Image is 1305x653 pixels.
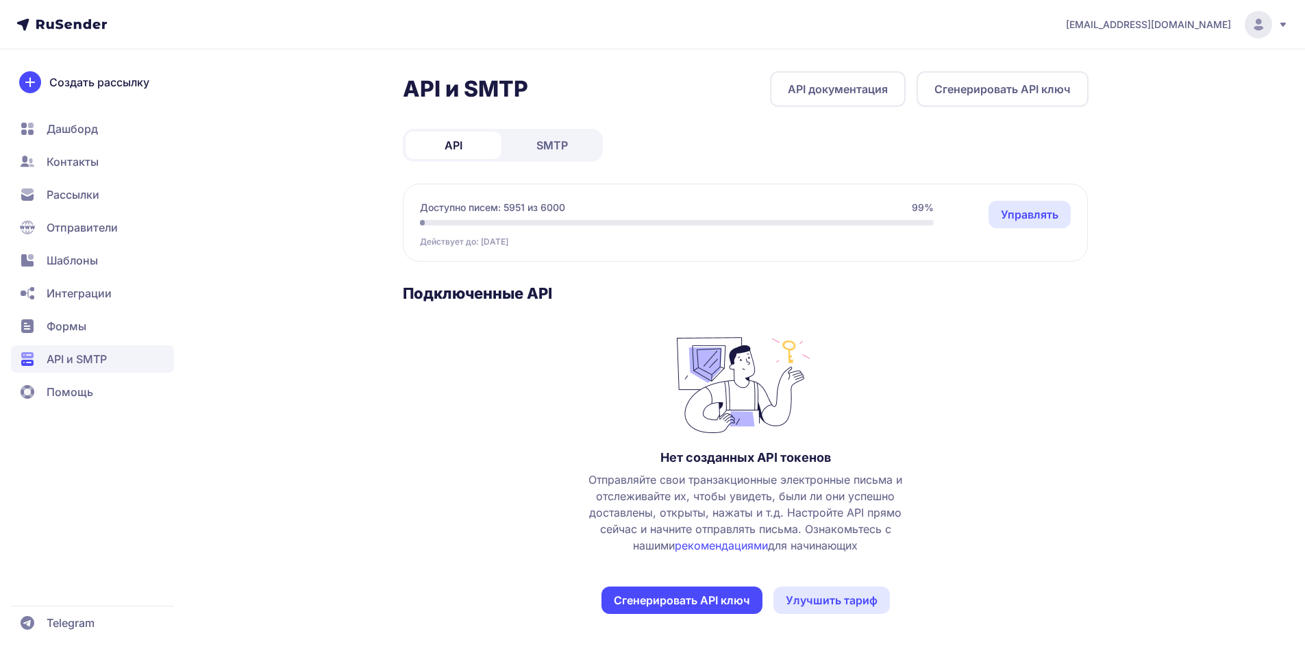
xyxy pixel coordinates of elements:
[675,539,768,552] a: рекомендациями
[420,236,508,247] span: Действует до: [DATE]
[912,201,934,214] span: 99%
[403,284,1089,303] h3: Подключенные API
[504,132,600,159] a: SMTP
[47,318,86,334] span: Формы
[677,330,814,433] img: no_photo
[47,219,118,236] span: Отправители
[1066,18,1231,32] span: [EMAIL_ADDRESS][DOMAIN_NAME]
[917,71,1089,107] button: Сгенерировать API ключ
[536,137,568,153] span: SMTP
[575,471,915,554] span: Отправляйте свои транзакционные электронные письма и отслеживайте их, чтобы увидеть, были ли они ...
[420,201,565,214] span: Доступно писем: 5951 из 6000
[989,201,1071,228] a: Управлять
[601,587,762,614] button: Сгенерировать API ключ
[403,75,528,103] h2: API и SMTP
[660,449,831,466] h3: Нет созданных API токенов
[47,384,93,400] span: Помощь
[770,71,906,107] a: API документация
[47,285,112,301] span: Интеграции
[445,137,462,153] span: API
[47,121,98,137] span: Дашборд
[47,252,98,269] span: Шаблоны
[773,587,890,614] a: Улучшить тариф
[49,74,149,90] span: Создать рассылку
[11,609,174,637] a: Telegram
[47,351,107,367] span: API и SMTP
[47,153,99,170] span: Контакты
[47,615,95,631] span: Telegram
[47,186,99,203] span: Рассылки
[406,132,501,159] a: API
